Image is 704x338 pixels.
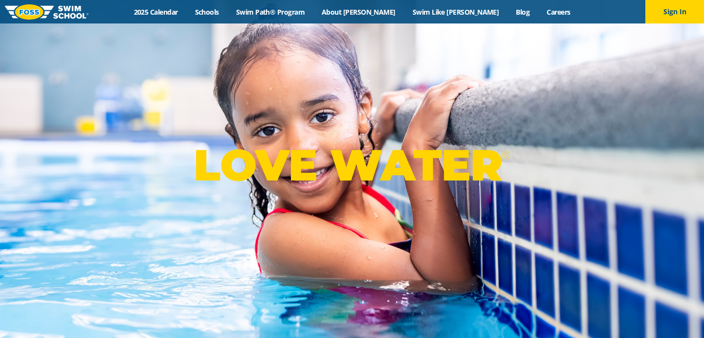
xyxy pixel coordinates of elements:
[5,4,88,20] img: FOSS Swim School Logo
[313,7,404,17] a: About [PERSON_NAME]
[507,7,538,17] a: Blog
[227,7,313,17] a: Swim Path® Program
[538,7,579,17] a: Careers
[502,149,510,161] sup: ®
[186,7,227,17] a: Schools
[404,7,507,17] a: Swim Like [PERSON_NAME]
[125,7,186,17] a: 2025 Calendar
[194,139,510,191] p: LOVE WATER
